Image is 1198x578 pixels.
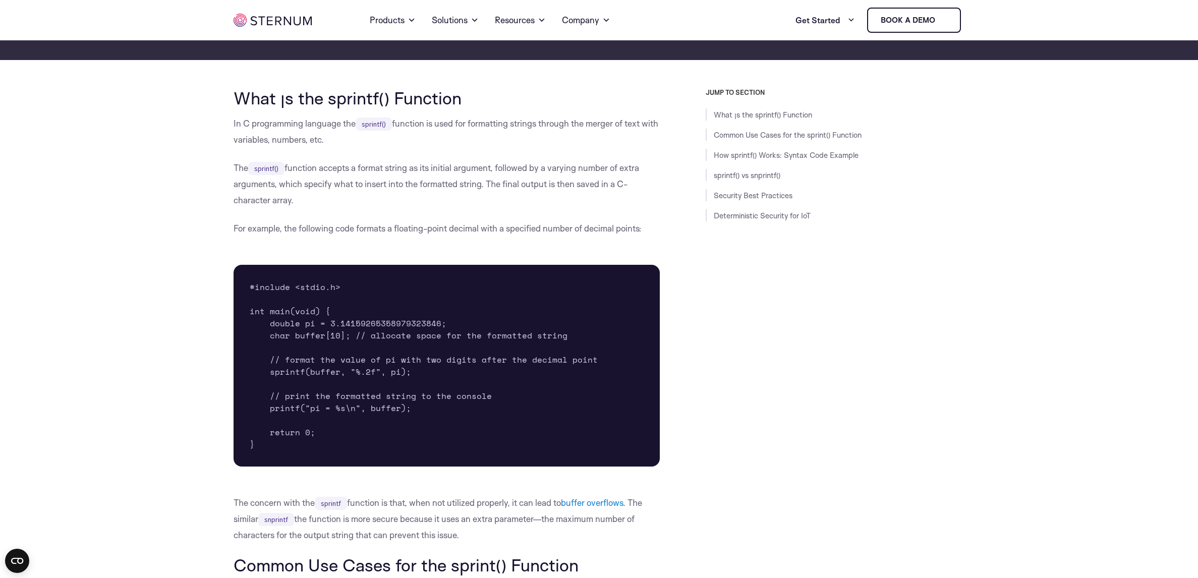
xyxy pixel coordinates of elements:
[795,10,855,30] a: Get Started
[561,497,623,508] a: buffer overflows
[714,110,812,120] a: What ןs the sprintf() Function
[234,555,660,574] h2: Common Use Cases for the sprint() Function
[714,211,811,220] a: Deterministic Security for IoT
[5,549,29,573] button: Open CMP widget
[356,118,392,131] code: sprintf()
[234,265,660,467] pre: #include <stdio.h> int main(void) { double pi = 3.14159265358979323846; char buffer[10]; // alloc...
[234,14,312,27] img: sternum iot
[234,115,660,148] p: In C programming language the function is used for formatting strings through the merger of text ...
[714,130,862,140] a: Common Use Cases for the sprint() Function
[706,88,965,96] h3: JUMP TO SECTION
[714,170,780,180] a: sprintf() vs snprintf()
[432,2,479,38] a: Solutions
[234,88,660,107] h2: What ןs the sprintf() Function
[258,513,294,526] code: snprintf
[234,160,660,208] p: The function accepts a format string as its initial argument, followed by a varying number of ext...
[234,220,660,237] p: For example, the following code formats a floating-point decimal with a specified number of decim...
[939,16,947,24] img: sternum iot
[248,162,284,175] code: sprintf()
[370,2,416,38] a: Products
[562,2,610,38] a: Company
[867,8,961,33] a: Book a demo
[315,497,347,510] code: sprintf
[234,495,660,543] p: The concern with the function is that, when not utilized properly, it can lead to . The similar t...
[714,150,859,160] a: How sprintf() Works: Syntax Code Example
[714,191,792,200] a: Security Best Practices
[495,2,546,38] a: Resources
